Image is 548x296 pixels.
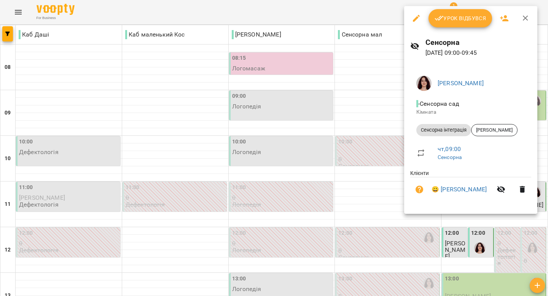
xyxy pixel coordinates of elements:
[416,108,525,116] p: Кімната
[410,169,531,205] ul: Клієнти
[425,37,532,48] h6: Сенсорна
[416,127,471,134] span: Сенсорна інтеграція
[416,76,432,91] img: 170a41ecacc6101aff12a142c38b6f34.jpeg
[435,14,486,23] span: Урок відбувся
[429,9,492,27] button: Урок відбувся
[438,80,484,87] a: [PERSON_NAME]
[416,100,460,107] span: - Сенсорна сад
[471,124,518,136] div: [PERSON_NAME]
[432,185,487,194] a: 😀 [PERSON_NAME]
[425,48,532,57] p: [DATE] 09:00 - 09:45
[438,154,462,160] a: Сенсорна
[438,145,461,153] a: чт , 09:00
[472,127,517,134] span: [PERSON_NAME]
[410,180,429,199] button: Візит ще не сплачено. Додати оплату?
